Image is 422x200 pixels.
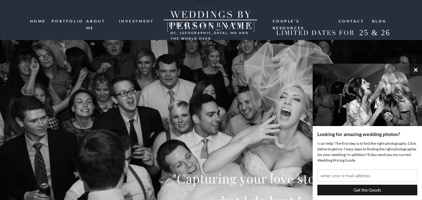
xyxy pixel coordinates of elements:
a: Couple's resources [273,18,333,23]
a: portfolio [52,18,82,24]
a: WEDDINGS BY [PERSON_NAME] [154,9,268,20]
input: Get the Goods [317,185,417,195]
a: Contact [339,18,365,24]
h2: 25 & 26 [355,28,395,39]
a: HOME [30,18,47,24]
h2: LIMITED DATES FOR [274,29,357,37]
button: × [410,64,422,76]
p: I can help! The first step is to find the right photography. Click below to get my 7 easy steps t... [317,141,417,163]
h3: Looking for amazing wedding photos? [317,131,417,138]
input: enter your e-mail address [317,169,417,182]
a: investment [119,18,155,24]
h3: DC, [GEOGRAPHIC_DATA], md and the world over [171,30,251,35]
a: ABOUT ME [86,18,115,24]
a: blog [372,18,387,24]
